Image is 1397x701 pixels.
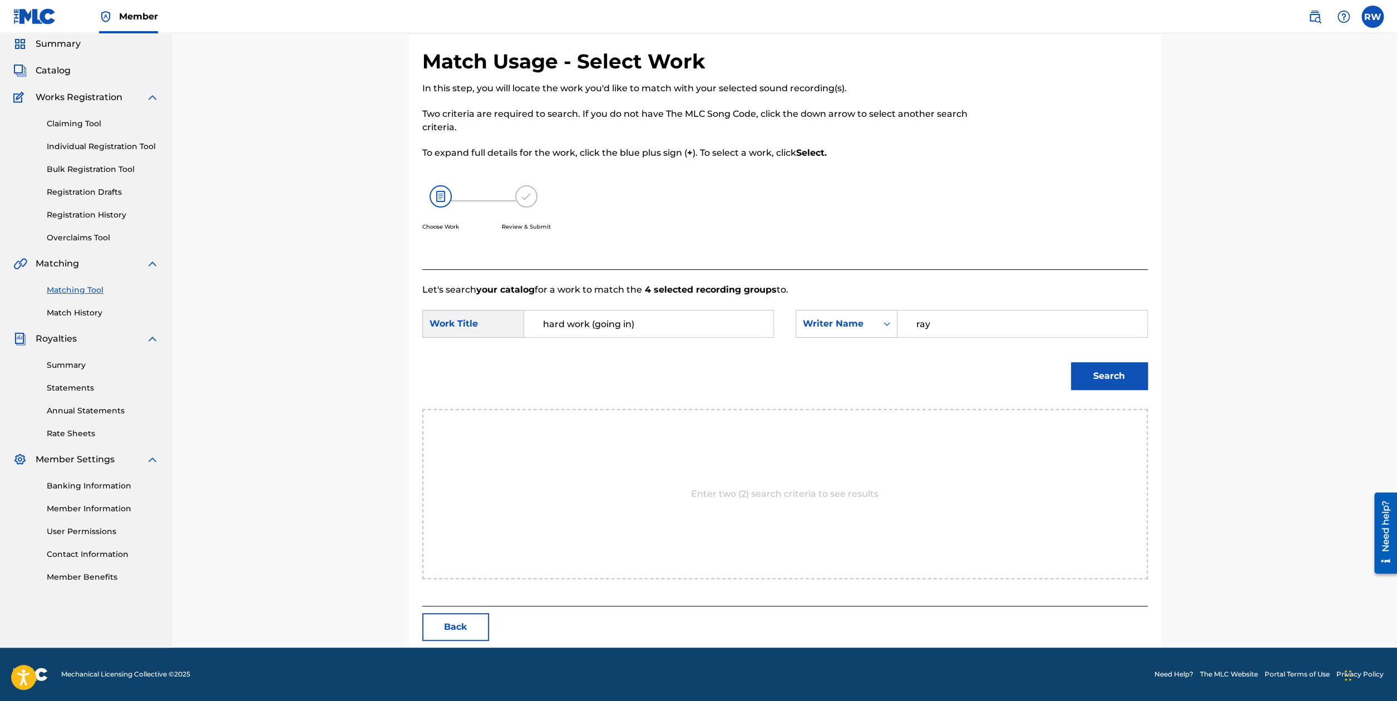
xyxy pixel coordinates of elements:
img: Top Rightsholder [99,10,112,23]
a: Public Search [1304,6,1326,28]
img: expand [146,257,159,270]
p: In this step, you will locate the work you'd like to match with your selected sound recording(s). [422,82,981,95]
img: expand [146,453,159,466]
iframe: Resource Center [1366,487,1397,579]
a: Privacy Policy [1336,669,1384,679]
span: Catalog [36,64,71,77]
div: User Menu [1361,6,1384,28]
span: Summary [36,37,81,51]
a: Banking Information [47,480,159,492]
a: Match History [47,307,159,319]
span: Matching [36,257,79,270]
span: Member [119,10,158,23]
iframe: Chat Widget [1341,648,1397,701]
img: Works Registration [13,91,28,104]
img: Summary [13,37,27,51]
form: Search Form [422,297,1148,409]
a: Need Help? [1154,669,1193,679]
a: Annual Statements [47,405,159,417]
strong: your catalog [476,284,535,295]
img: Royalties [13,332,27,345]
span: Works Registration [36,91,122,104]
a: Registration History [47,209,159,221]
img: MLC Logo [13,8,56,24]
span: Member Settings [36,453,115,466]
span: Royalties [36,332,77,345]
a: Member Information [47,503,159,515]
a: Bulk Registration Tool [47,164,159,175]
a: Registration Drafts [47,186,159,198]
a: The MLC Website [1200,669,1258,679]
a: Member Benefits [47,571,159,583]
img: Catalog [13,64,27,77]
a: Rate Sheets [47,428,159,440]
img: Matching [13,257,27,270]
a: Overclaims Tool [47,232,159,244]
strong: + [687,147,693,158]
a: Matching Tool [47,284,159,296]
div: Writer Name [803,317,870,330]
a: Individual Registration Tool [47,141,159,152]
img: expand [146,91,159,104]
strong: Select. [796,147,827,158]
a: Claiming Tool [47,118,159,130]
p: To expand full details for the work, click the blue plus sign ( ). To select a work, click [422,146,981,160]
img: expand [146,332,159,345]
a: Summary [47,359,159,371]
a: SummarySummary [13,37,81,51]
p: Choose Work [422,223,459,231]
a: Contact Information [47,549,159,560]
img: 26af456c4569493f7445.svg [430,185,452,208]
button: Search [1071,362,1148,390]
img: 173f8e8b57e69610e344.svg [515,185,537,208]
a: Portal Terms of Use [1265,669,1330,679]
a: User Permissions [47,526,159,537]
p: Two criteria are required to search. If you do not have The MLC Song Code, click the down arrow t... [422,107,981,134]
p: Let's search for a work to match the to. [422,283,1148,297]
span: Mechanical Licensing Collective © 2025 [61,669,190,679]
img: search [1308,10,1321,23]
a: Statements [47,382,159,394]
h2: Match Usage - Select Work [422,49,711,74]
button: Back [422,613,489,641]
div: Help [1332,6,1355,28]
p: Enter two (2) search criteria to see results [691,487,878,501]
img: Member Settings [13,453,27,466]
p: Review & Submit [502,223,551,231]
div: Drag [1345,659,1351,692]
img: logo [13,668,48,681]
strong: 4 selected recording groups [642,284,777,295]
img: help [1337,10,1350,23]
a: CatalogCatalog [13,64,71,77]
